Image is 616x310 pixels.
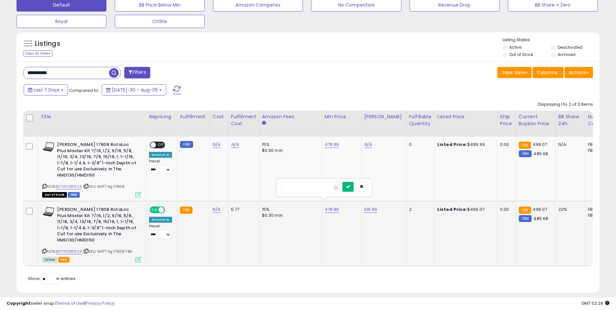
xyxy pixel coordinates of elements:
[41,113,143,120] div: Title
[537,69,558,76] span: Columns
[68,192,80,198] span: FBM
[325,113,359,120] div: Min Price
[558,207,580,212] div: 22%
[7,300,31,306] strong: Copyright
[519,207,531,214] small: FBA
[85,300,114,306] a: Privacy Policy
[35,39,60,48] h5: Listings
[409,142,429,148] div: 0
[150,207,159,213] span: ON
[231,141,239,148] a: N/A
[500,113,513,127] div: Ship Price
[558,52,575,57] label: Archived
[262,142,317,148] div: 15%
[519,150,532,157] small: FBM
[588,148,610,154] div: FBM: n/a
[519,215,532,222] small: FBM
[149,159,172,174] div: Preset:
[180,207,192,214] small: FBA
[588,142,610,148] div: FBA: n/a
[533,141,547,148] span: 499.07
[519,142,531,149] small: FBA
[34,87,60,93] span: Last 7 Days
[149,113,174,120] div: Repricing
[437,206,467,212] b: Listed Price:
[437,141,467,148] b: Listed Price:
[23,50,52,57] div: Clear All Filters
[262,207,317,212] div: 15%
[533,67,564,78] button: Columns
[83,184,125,189] span: | SKU: MATT Hg 17808
[213,141,220,148] a: N/A
[83,249,132,254] span: | SKU: MATT Hg 17808 FBA
[503,37,600,43] p: Listing States:
[57,207,137,245] b: [PERSON_NAME] 17808 RotaLoc Plus Master Kit 7/16, 1/2, 9/16, 5/8, 11/16, 3/4, 13/16, 7/8, 15/16, ...
[533,151,548,157] span: 485.68
[509,44,521,50] label: Active
[149,224,172,239] div: Preset:
[558,113,582,127] div: BB Share 24h.
[42,257,57,263] span: All listings currently available for purchase on Amazon
[262,212,317,218] div: $0.30 min
[437,142,492,148] div: $499.99
[156,142,166,148] span: OFF
[519,113,553,127] div: Current Buybox Price
[115,15,205,28] button: Ottlite
[588,207,610,212] div: FBA: 0
[231,113,256,127] div: Fulfillment Cost
[42,207,141,262] div: ASIN:
[112,87,158,93] span: [DATE]-30 - Aug-05
[497,67,532,78] button: Save View
[364,141,372,148] a: N/A
[180,141,193,148] small: FBM
[42,142,141,197] div: ASIN:
[164,207,175,213] span: OFF
[437,207,492,212] div: $499.07
[533,215,548,222] span: 485.68
[558,142,580,148] div: N/A
[213,113,225,120] div: Cost
[7,300,114,307] div: seller snap | |
[42,142,55,152] img: 41EbW8GKK0L._SL40_.jpg
[42,207,55,217] img: 41EbW8GKK0L._SL40_.jpg
[500,142,511,148] div: 0.00
[69,87,99,94] span: Compared to:
[409,113,432,127] div: Fulfillable Quantity
[180,113,207,120] div: Fulfillment
[533,206,547,212] span: 499.07
[262,120,266,126] small: Amazon Fees.
[231,207,254,212] div: 5.77
[325,141,339,148] a: 479.99
[581,300,609,306] span: 2025-08-13 02:29 GMT
[588,212,610,218] div: FBM: 4
[58,257,70,263] span: FBA
[102,84,166,96] button: [DATE]-30 - Aug-05
[558,44,582,50] label: Deactivated
[500,207,511,212] div: 0.00
[149,152,172,158] div: Amazon AI
[364,113,403,120] div: [PERSON_NAME]
[149,217,172,223] div: Amazon AI
[538,101,593,108] div: Displaying 1 to 2 of 2 items
[262,113,319,120] div: Amazon Fees
[325,206,339,213] a: 479.99
[409,207,429,212] div: 2
[588,113,612,127] div: Num of Comp.
[56,184,82,189] a: B07WCB8W2R
[124,67,150,78] button: Filters
[28,275,75,282] span: Show: entries
[56,300,84,306] a: Terms of Use
[24,84,68,96] button: Last 7 Days
[56,249,82,254] a: B07WCB8W2R
[364,206,377,213] a: 515.99
[42,192,67,198] span: All listings that are currently out of stock and unavailable for purchase on Amazon
[565,67,593,78] button: Actions
[57,142,137,180] b: [PERSON_NAME] 17808 RotaLoc Plus Master Kit 7/16, 1/2, 9/16, 5/8, 11/16, 3/4, 13/16, 7/8, 15/16, ...
[213,206,220,213] a: N/A
[509,52,533,57] label: Out of Stock
[16,15,106,28] button: Royal
[437,113,494,120] div: Listed Price
[262,148,317,154] div: $0.30 min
